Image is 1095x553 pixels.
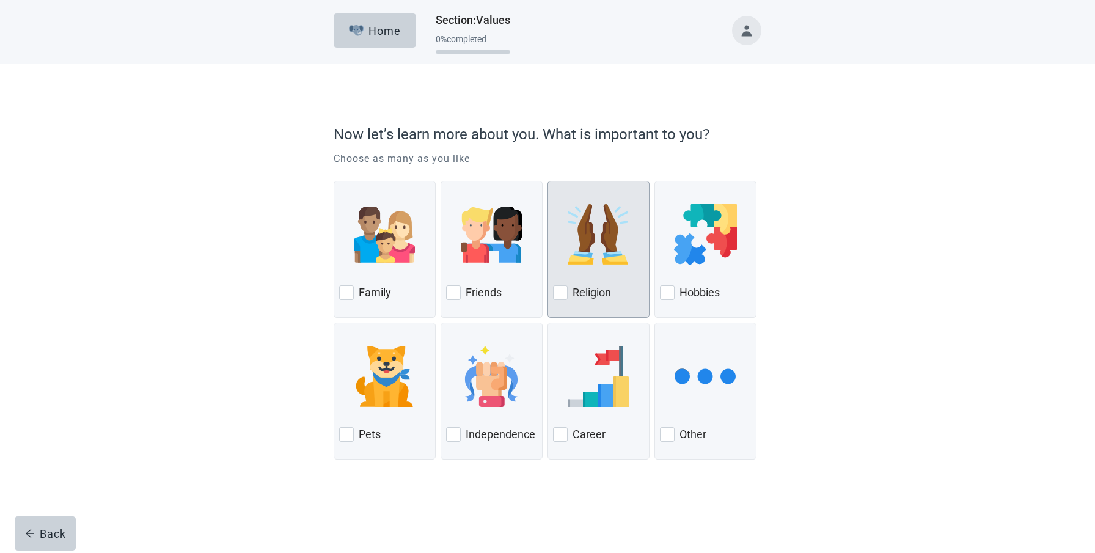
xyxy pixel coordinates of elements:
img: Friends [461,204,522,265]
span: arrow-left [25,529,35,538]
label: Family [359,285,391,300]
button: Toggle account menu [732,16,761,45]
p: Choose as many as you like [334,152,761,166]
label: Hobbies [679,285,720,300]
div: Home [349,24,401,37]
img: Other [675,346,736,407]
img: Pets [354,346,415,407]
label: Other [679,427,706,442]
button: ElephantHome [334,13,416,48]
div: Back [25,527,66,540]
img: Family [354,204,415,265]
img: Hobbies [674,204,736,265]
label: Independence [466,427,535,442]
button: arrow-leftBack [15,516,76,551]
img: Elephant [349,25,364,36]
img: Independence [461,346,522,407]
img: Career [568,346,629,407]
img: Religion [568,204,629,265]
h1: Section : Values [436,12,510,29]
div: 0 % completed [436,34,510,44]
label: Friends [466,285,502,300]
label: Career [573,427,606,442]
label: Now let’s learn more about you. What is important to you? [334,123,755,145]
label: Pets [359,427,381,442]
label: Religion [573,285,611,300]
